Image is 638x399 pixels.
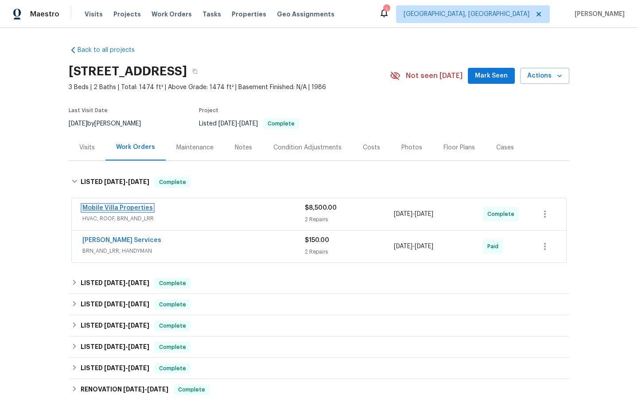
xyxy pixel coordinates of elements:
button: Mark Seen [468,68,515,84]
div: 1 [383,5,389,14]
h6: LISTED [81,177,149,188]
span: [DATE] [128,280,149,286]
h6: LISTED [81,342,149,352]
div: Notes [235,143,252,152]
span: [DATE] [104,179,125,185]
span: Complete [175,385,209,394]
span: Maestro [30,10,59,19]
span: Properties [232,10,266,19]
span: Complete [156,321,190,330]
span: - [394,210,433,219]
span: [DATE] [128,301,149,307]
div: Photos [401,143,422,152]
span: [DATE] [415,243,433,250]
div: 2 Repairs [305,247,394,256]
div: 2 Repairs [305,215,394,224]
span: Last Visit Date [69,108,108,113]
span: Paid [487,242,502,251]
span: [DATE] [394,211,412,217]
span: [DATE] [128,344,149,350]
span: Listed [199,121,299,127]
span: [DATE] [104,280,125,286]
div: Floor Plans [443,143,475,152]
h6: LISTED [81,299,149,310]
div: LISTED [DATE]-[DATE]Complete [69,168,569,196]
span: $8,500.00 [305,205,337,211]
span: Not seen [DATE] [406,71,463,80]
span: Work Orders [152,10,192,19]
span: - [104,301,149,307]
span: - [394,242,433,251]
span: [DATE] [218,121,237,127]
a: Mobile Villa Properties [82,205,153,211]
h6: LISTED [81,363,149,374]
span: Complete [264,121,298,126]
span: [DATE] [128,365,149,371]
span: Complete [487,210,518,219]
a: [PERSON_NAME] Services [82,237,161,243]
span: [PERSON_NAME] [571,10,625,19]
div: LISTED [DATE]-[DATE]Complete [69,315,569,336]
span: Complete [156,300,190,309]
span: [DATE] [394,243,412,250]
span: $150.00 [305,237,329,243]
div: LISTED [DATE]-[DATE]Complete [69,273,569,294]
div: Costs [363,143,380,152]
span: Tasks [202,11,221,17]
span: [DATE] [415,211,433,217]
div: Maintenance [176,143,214,152]
span: Complete [156,343,190,352]
div: Cases [496,143,514,152]
span: Complete [156,364,190,373]
span: 3 Beds | 2 Baths | Total: 1474 ft² | Above Grade: 1474 ft² | Basement Finished: N/A | 1986 [69,83,390,92]
div: by [PERSON_NAME] [69,118,152,129]
h6: LISTED [81,321,149,331]
span: Geo Assignments [277,10,335,19]
div: Condition Adjustments [273,143,342,152]
div: Work Orders [116,143,155,152]
span: [DATE] [128,179,149,185]
span: [DATE] [69,121,87,127]
span: Mark Seen [475,70,508,82]
div: Visits [79,143,95,152]
span: [DATE] [239,121,258,127]
span: - [218,121,258,127]
h6: LISTED [81,278,149,289]
span: - [104,322,149,329]
span: - [104,344,149,350]
span: - [104,365,149,371]
h6: RENOVATION [81,384,168,395]
span: [DATE] [123,386,144,392]
span: Complete [156,279,190,288]
span: Projects [113,10,141,19]
span: [DATE] [104,365,125,371]
div: LISTED [DATE]-[DATE]Complete [69,294,569,315]
span: [GEOGRAPHIC_DATA], [GEOGRAPHIC_DATA] [404,10,529,19]
span: - [104,179,149,185]
span: [DATE] [128,322,149,329]
a: Back to all projects [69,46,154,55]
span: Actions [527,70,562,82]
span: Visits [85,10,103,19]
button: Actions [520,68,569,84]
span: [DATE] [104,301,125,307]
span: [DATE] [147,386,168,392]
span: [DATE] [104,344,125,350]
div: LISTED [DATE]-[DATE]Complete [69,358,569,379]
span: Project [199,108,218,113]
button: Copy Address [187,63,203,79]
span: BRN_AND_LRR, HANDYMAN [82,246,305,255]
span: HVAC, ROOF, BRN_AND_LRR [82,214,305,223]
span: [DATE] [104,322,125,329]
span: Complete [156,178,190,187]
h2: [STREET_ADDRESS] [69,67,187,76]
div: LISTED [DATE]-[DATE]Complete [69,336,569,358]
span: - [104,280,149,286]
span: - [123,386,168,392]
